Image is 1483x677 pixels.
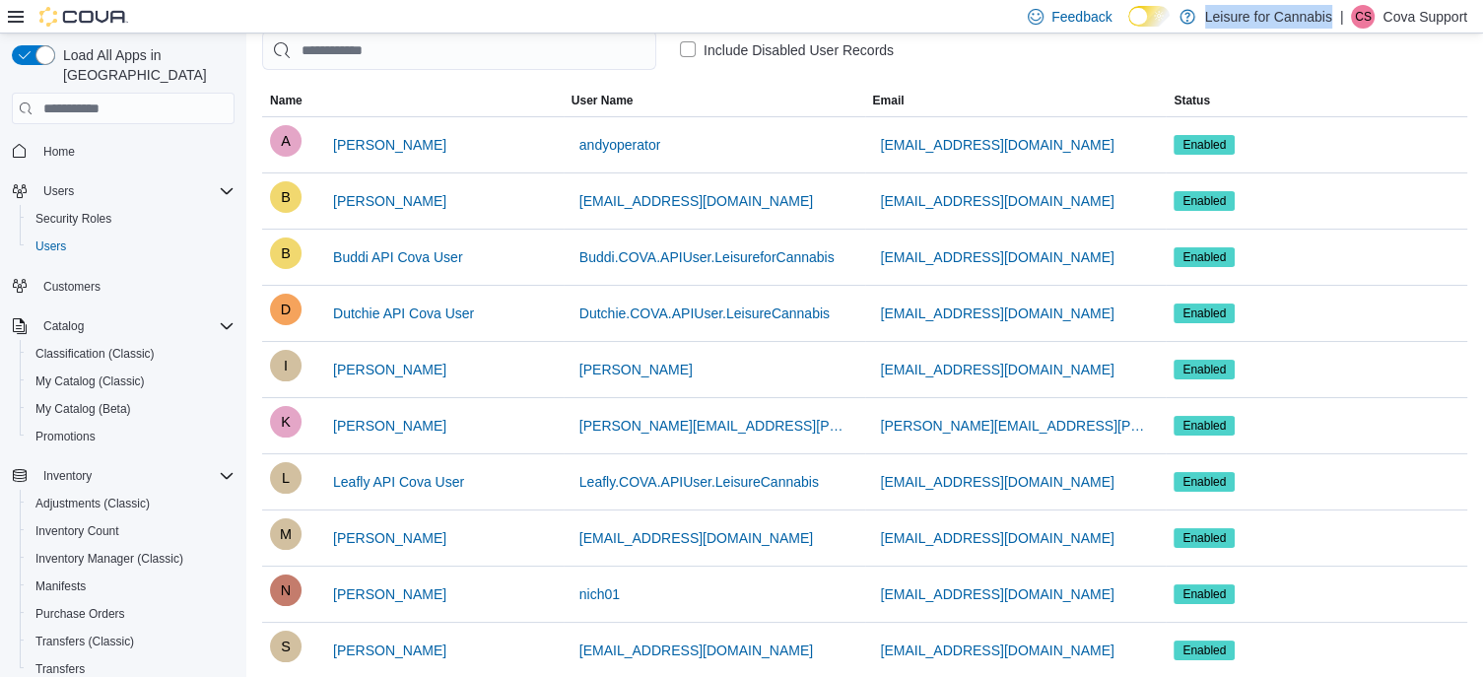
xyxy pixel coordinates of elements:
div: Leafly [270,462,302,494]
span: Users [28,235,235,258]
button: [PERSON_NAME] [325,575,454,614]
span: Customers [43,279,101,295]
span: Users [43,183,74,199]
span: [EMAIL_ADDRESS][DOMAIN_NAME] [881,304,1114,323]
button: [PERSON_NAME] [325,125,454,165]
button: [EMAIL_ADDRESS][DOMAIN_NAME] [572,518,821,558]
span: [PERSON_NAME] [333,528,446,548]
span: [PERSON_NAME] [579,360,693,379]
span: Home [35,138,235,163]
span: Enabled [1174,641,1235,660]
a: My Catalog (Classic) [28,370,153,393]
span: Enabled [1182,473,1226,491]
p: Cova Support [1382,5,1467,29]
span: A [281,125,291,157]
span: Home [43,144,75,160]
button: Classification (Classic) [20,340,242,368]
span: Transfers (Classic) [35,634,134,649]
span: K [281,406,291,438]
a: My Catalog (Beta) [28,397,139,421]
button: Purchase Orders [20,600,242,628]
span: B [281,237,291,269]
button: Users [35,179,82,203]
button: [EMAIL_ADDRESS][DOMAIN_NAME] [873,237,1122,277]
button: Security Roles [20,205,242,233]
span: Catalog [43,318,84,334]
span: Promotions [28,425,235,448]
span: Enabled [1174,472,1235,492]
span: [PERSON_NAME] [333,641,446,660]
span: User Name [572,93,634,108]
button: [PERSON_NAME] [325,406,454,445]
button: [PERSON_NAME] [325,350,454,389]
span: Dutchie API Cova User [333,304,474,323]
span: [EMAIL_ADDRESS][DOMAIN_NAME] [881,472,1114,492]
a: Inventory Manager (Classic) [28,547,191,571]
div: Cova Support [1351,5,1375,29]
span: [EMAIL_ADDRESS][DOMAIN_NAME] [881,360,1114,379]
span: Enabled [1174,135,1235,155]
button: Promotions [20,423,242,450]
span: Transfers [35,661,85,677]
span: Users [35,179,235,203]
span: Dutchie.COVA.APIUser.LeisureCannabis [579,304,830,323]
span: [EMAIL_ADDRESS][DOMAIN_NAME] [881,528,1114,548]
span: My Catalog (Beta) [35,401,131,417]
span: Enabled [1182,248,1226,266]
span: Users [35,238,66,254]
button: Dutchie API Cova User [325,294,482,333]
a: Classification (Classic) [28,342,163,366]
span: [PERSON_NAME] [333,135,446,155]
span: Enabled [1174,191,1235,211]
span: [EMAIL_ADDRESS][DOMAIN_NAME] [881,584,1114,604]
img: Cova [39,7,128,27]
span: Enabled [1182,361,1226,378]
span: Enabled [1182,305,1226,322]
span: Security Roles [28,207,235,231]
span: Manifests [35,578,86,594]
button: [PERSON_NAME] [572,350,701,389]
span: Enabled [1174,247,1235,267]
span: Name [270,93,303,108]
span: Classification (Classic) [28,342,235,366]
a: Security Roles [28,207,119,231]
span: [PERSON_NAME][EMAIL_ADDRESS][PERSON_NAME][DOMAIN_NAME] [881,416,1151,436]
span: My Catalog (Beta) [28,397,235,421]
button: Leafly API Cova User [325,462,472,502]
span: Buddi API Cova User [333,247,463,267]
button: [EMAIL_ADDRESS][DOMAIN_NAME] [873,575,1122,614]
span: [EMAIL_ADDRESS][DOMAIN_NAME] [881,191,1114,211]
div: Buddi [270,237,302,269]
span: CS [1355,5,1372,29]
span: Dark Mode [1128,27,1129,28]
span: [EMAIL_ADDRESS][DOMAIN_NAME] [579,191,813,211]
span: andyoperator [579,135,661,155]
button: Buddi.COVA.APIUser.LeisureforCannabis [572,237,843,277]
a: Home [35,140,83,164]
span: Purchase Orders [28,602,235,626]
button: [EMAIL_ADDRESS][DOMAIN_NAME] [873,294,1122,333]
span: Leafly API Cova User [333,472,464,492]
span: Inventory Count [28,519,235,543]
button: Users [20,233,242,260]
span: Enabled [1182,585,1226,603]
div: Isaac [270,350,302,381]
button: Catalog [4,312,242,340]
p: Leisure for Cannabis [1205,5,1332,29]
button: My Catalog (Beta) [20,395,242,423]
span: L [282,462,290,494]
span: My Catalog (Classic) [28,370,235,393]
div: Andy [270,125,302,157]
span: Enabled [1182,136,1226,154]
span: Enabled [1174,528,1235,548]
button: nich01 [572,575,628,614]
span: Transfers (Classic) [28,630,235,653]
span: Classification (Classic) [35,346,155,362]
button: [PERSON_NAME] [325,631,454,670]
span: Purchase Orders [35,606,125,622]
button: [EMAIL_ADDRESS][DOMAIN_NAME] [572,631,821,670]
span: Inventory Manager (Classic) [28,547,235,571]
button: [PERSON_NAME] [325,181,454,221]
span: [PERSON_NAME] [333,584,446,604]
p: | [1340,5,1344,29]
